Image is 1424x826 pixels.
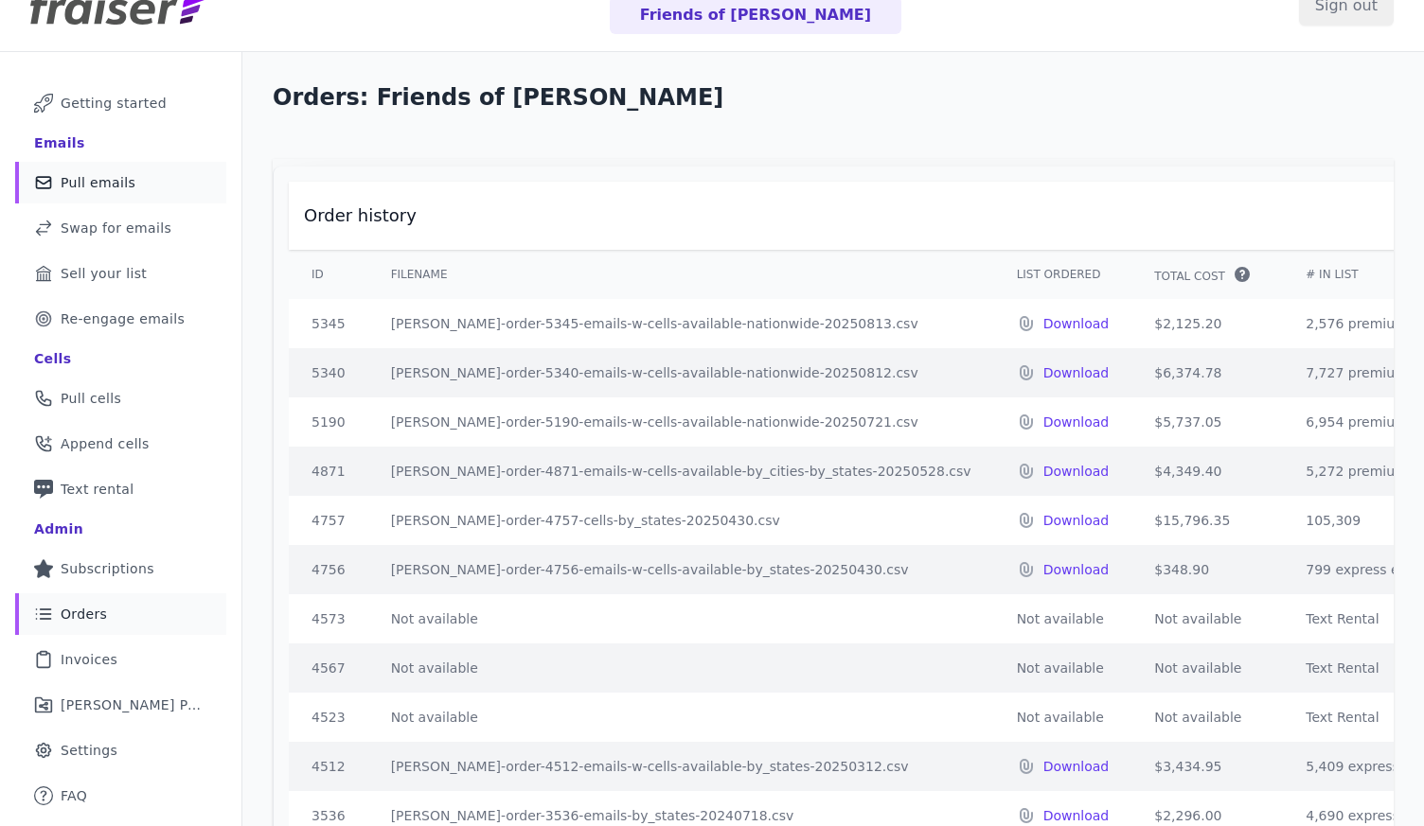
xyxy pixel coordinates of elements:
a: Subscriptions [15,548,226,589]
span: Swap for emails [61,219,171,237]
td: [PERSON_NAME]-order-5340-emails-w-cells-available-nationwide-20250812.csv [368,348,994,397]
td: 5345 [289,299,368,348]
td: [PERSON_NAME]-order-5190-emails-w-cells-available-nationwide-20250721.csv [368,397,994,447]
td: Not available [1131,643,1283,693]
td: 4573 [289,594,368,643]
span: Subscriptions [61,559,154,578]
div: Admin [34,519,83,538]
p: Not available [1017,708,1110,727]
td: 4512 [289,742,368,791]
a: Download [1043,413,1110,431]
p: Not available [1017,659,1110,677]
td: Not available [368,594,994,643]
td: $5,737.05 [1131,397,1283,447]
h1: Orders: Friends of [PERSON_NAME] [273,82,1394,113]
a: Download [1043,511,1110,530]
span: Settings [61,741,117,760]
span: Pull cells [61,389,121,408]
a: Orders [15,593,226,635]
td: $2,125.20 [1131,299,1283,348]
td: Not available [1131,594,1283,643]
td: [PERSON_NAME]-order-4512-emails-w-cells-available-by_states-20250312.csv [368,742,994,791]
a: Download [1043,757,1110,776]
a: Getting started [15,82,226,124]
span: Append cells [61,434,150,453]
td: [PERSON_NAME]-order-4871-emails-w-cells-available-by_cities-by_states-20250528.csv [368,447,994,496]
td: $348.90 [1131,545,1283,594]
div: Emails [34,133,85,152]
td: 5190 [289,397,368,447]
td: Not available [1131,693,1283,742]
span: [PERSON_NAME] Performance [61,695,204,714]
span: Pull emails [61,173,135,192]
span: Re-engage emails [61,309,185,328]
th: Filename [368,250,994,299]
a: Sell your list [15,253,226,294]
a: Append cells [15,423,226,465]
div: Cells [34,349,71,368]
span: Invoices [61,650,117,669]
td: [PERSON_NAME]-order-4757-cells-by_states-20250430.csv [368,496,994,545]
th: ID [289,250,368,299]
td: 5340 [289,348,368,397]
td: $6,374.78 [1131,348,1283,397]
a: Download [1043,314,1110,333]
a: Settings [15,729,226,771]
a: Pull emails [15,162,226,203]
span: Text rental [61,480,134,499]
td: Not available [368,643,994,693]
a: Download [1043,363,1110,382]
a: Re-engage emails [15,298,226,340]
a: Download [1043,560,1110,579]
td: [PERSON_NAME]-order-4756-emails-w-cells-available-by_states-20250430.csv [368,545,994,594]
p: Friends of [PERSON_NAME] [640,4,871,26]
span: Sell your list [61,264,147,283]
span: Orders [61,605,107,624]
a: [PERSON_NAME] Performance [15,684,226,726]
p: Not available [1017,609,1110,628]
span: Getting started [61,94,167,113]
td: 4567 [289,643,368,693]
td: [PERSON_NAME]-order-5345-emails-w-cells-available-nationwide-20250813.csv [368,299,994,348]
th: List Ordered [994,250,1132,299]
a: Text rental [15,468,226,510]
td: $4,349.40 [1131,447,1283,496]
td: 4523 [289,693,368,742]
span: Total Cost [1154,269,1225,284]
td: $15,796.35 [1131,496,1283,545]
td: 4757 [289,496,368,545]
a: Invoices [15,639,226,680]
a: Swap for emails [15,207,226,249]
td: Not available [368,693,994,742]
span: FAQ [61,786,87,805]
td: $3,434.95 [1131,742,1283,791]
a: Pull cells [15,378,226,419]
a: Download [1043,462,1110,481]
a: Download [1043,806,1110,825]
td: 4871 [289,447,368,496]
a: FAQ [15,775,226,817]
td: 4756 [289,545,368,594]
